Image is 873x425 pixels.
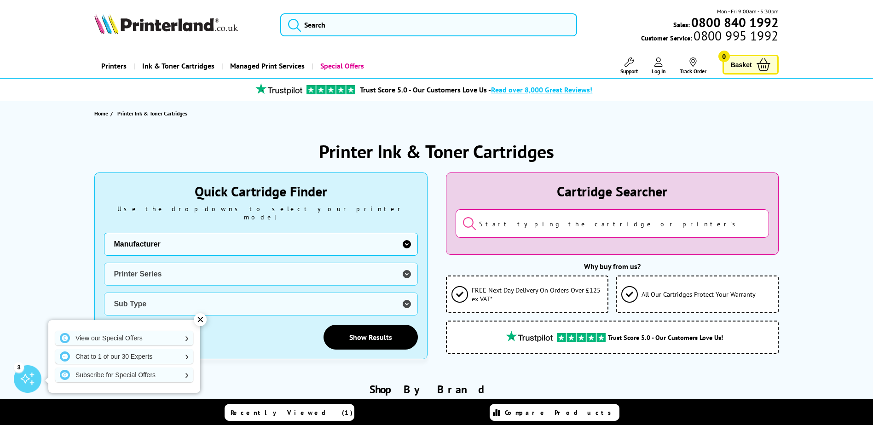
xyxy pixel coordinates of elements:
[142,54,214,78] span: Ink & Toner Cartridges
[456,209,769,238] input: Start typing the cartridge or printer's name...
[673,20,690,29] span: Sales:
[690,18,779,27] a: 0800 840 1992
[104,182,417,200] div: Quick Cartridge Finder
[251,83,306,95] img: trustpilot rating
[491,85,592,94] span: Read over 8,000 Great Reviews!
[231,408,353,417] span: Recently Viewed (1)
[94,109,110,118] a: Home
[94,382,778,396] h2: Shop By Brand
[652,57,666,75] a: Log In
[55,331,193,345] a: View our Special Offers
[306,85,355,94] img: trustpilot rating
[641,31,778,42] span: Customer Service:
[718,51,730,62] span: 0
[94,14,269,36] a: Printerland Logo
[731,58,752,71] span: Basket
[505,408,616,417] span: Compare Products
[472,286,603,303] span: FREE Next Day Delivery On Orders Over £125 ex VAT*
[360,85,592,94] a: Trust Score 5.0 - Our Customers Love Us -Read over 8,000 Great Reviews!
[557,333,606,342] img: trustpilot rating
[620,68,638,75] span: Support
[642,290,756,299] span: All Our Cartridges Protect Your Warranty
[55,368,193,382] a: Subscribe for Special Offers
[55,349,193,364] a: Chat to 1 of our 30 Experts
[117,110,187,117] span: Printer Ink & Toner Cartridges
[194,313,207,326] div: ✕
[692,31,778,40] span: 0800 995 1992
[652,68,666,75] span: Log In
[221,54,312,78] a: Managed Print Services
[104,205,417,221] div: Use the drop-downs to select your printer model
[319,139,554,163] h1: Printer Ink & Toner Cartridges
[94,54,133,78] a: Printers
[94,14,238,34] img: Printerland Logo
[133,54,221,78] a: Ink & Toner Cartridges
[324,325,418,350] a: Show Results
[608,333,723,342] span: Trust Score 5.0 - Our Customers Love Us!
[620,57,638,75] a: Support
[446,262,779,271] div: Why buy from us?
[680,57,706,75] a: Track Order
[225,404,354,421] a: Recently Viewed (1)
[717,7,779,16] span: Mon - Fri 9:00am - 5:30pm
[490,404,619,421] a: Compare Products
[723,55,779,75] a: Basket 0
[280,13,577,36] input: Search
[691,14,779,31] b: 0800 840 1992
[312,54,371,78] a: Special Offers
[14,362,24,372] div: 3
[456,182,769,200] div: Cartridge Searcher
[502,331,557,342] img: trustpilot rating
